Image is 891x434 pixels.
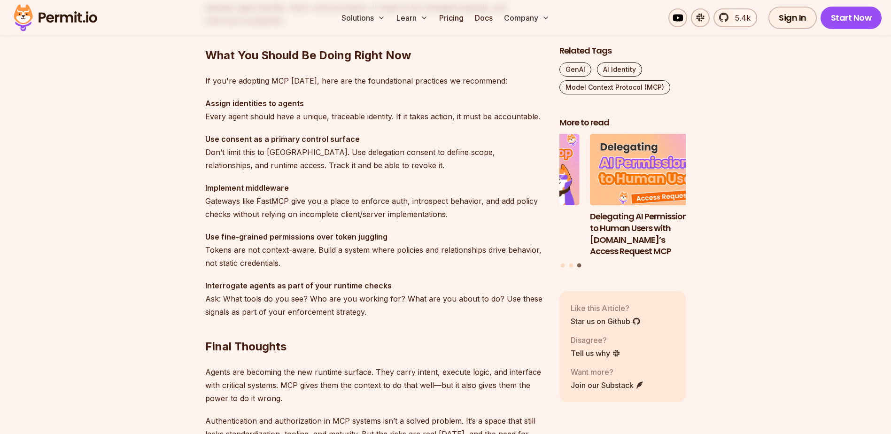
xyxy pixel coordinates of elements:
img: Permit logo [9,2,101,34]
a: Model Context Protocol (MCP) [559,80,670,94]
h2: Related Tags [559,45,686,57]
strong: Interrogate agents as part of your runtime checks [205,281,392,290]
li: 3 of 3 [590,134,717,258]
button: Learn [393,8,432,27]
p: Gateways like FastMCP give you a place to enforce auth, introspect behavior, and add policy check... [205,181,544,221]
h3: Delegating AI Permissions to Human Users with [DOMAIN_NAME]’s Access Request MCP [590,211,717,257]
strong: Use consent as a primary control surface [205,134,360,144]
p: Every agent should have a unique, traceable identity. If it takes action, it must be accountable. [205,97,544,123]
p: Don’t limit this to [GEOGRAPHIC_DATA]. Use delegation consent to define scope, relationships, and... [205,132,544,172]
p: Like this Article? [571,302,641,314]
h2: Final Thoughts [205,302,544,354]
h2: More to read [559,117,686,129]
p: Disagree? [571,334,620,346]
a: Delegating AI Permissions to Human Users with Permit.io’s Access Request MCPDelegating AI Permiss... [590,134,717,258]
button: Go to slide 2 [569,263,573,267]
button: Go to slide 1 [561,263,565,267]
div: Posts [559,134,686,269]
p: Tokens are not context-aware. Build a system where policies and relationships drive behavior, not... [205,230,544,270]
li: 2 of 3 [453,134,580,258]
button: Solutions [338,8,389,27]
span: 5.4k [729,12,751,23]
img: Human-in-the-Loop for AI Agents: Best Practices, Frameworks, Use Cases, and Demo [453,134,580,206]
p: Agents are becoming the new runtime surface. They carry intent, execute logic, and interface with... [205,365,544,405]
p: Ask: What tools do you see? Who are you working for? What are you about to do? Use these signals ... [205,279,544,318]
button: Go to slide 3 [577,263,581,268]
a: 5.4k [713,8,757,27]
a: Join our Substack [571,380,644,391]
a: AI Identity [597,62,642,77]
p: If you're adopting MCP [DATE], here are the foundational practices we recommend: [205,74,544,87]
img: Delegating AI Permissions to Human Users with Permit.io’s Access Request MCP [590,134,717,206]
a: Start Now [821,7,882,29]
strong: Use fine-grained permissions over token juggling [205,232,387,241]
a: GenAI [559,62,591,77]
h3: Human-in-the-Loop for AI Agents: Best Practices, Frameworks, Use Cases, and Demo [453,211,580,257]
a: Docs [471,8,496,27]
a: Pricing [435,8,467,27]
strong: Implement middleware [205,183,289,193]
a: Sign In [768,7,817,29]
h2: What You Should Be Doing Right Now [205,10,544,63]
button: Company [500,8,553,27]
strong: Assign identities to agents [205,99,304,108]
p: Want more? [571,366,644,378]
a: Tell us why [571,348,620,359]
a: Star us on Github [571,316,641,327]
